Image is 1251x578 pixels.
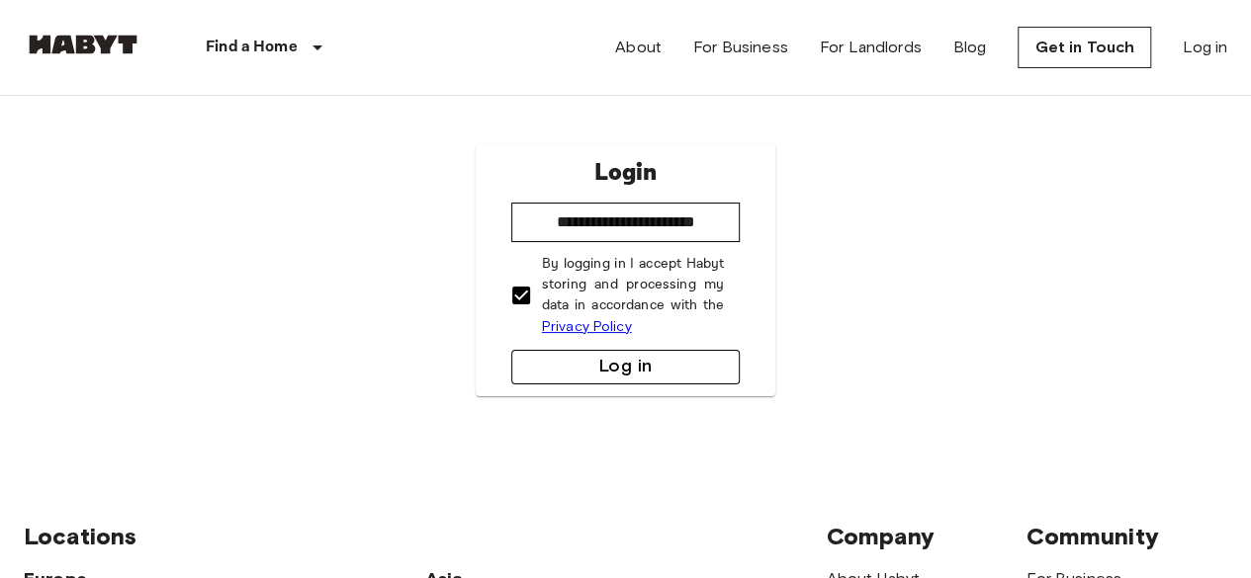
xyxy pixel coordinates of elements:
span: Company [826,522,935,550]
a: About [615,36,662,59]
img: Habyt [24,35,142,54]
p: Find a Home [206,36,298,59]
a: Privacy Policy [542,318,632,335]
p: By logging in I accept Habyt storing and processing my data in accordance with the [542,254,725,338]
a: Log in [1183,36,1227,59]
a: For Landlords [820,36,922,59]
a: For Business [693,36,788,59]
p: Login [593,155,657,191]
button: Log in [511,350,741,384]
a: Blog [953,36,987,59]
a: Get in Touch [1018,27,1151,68]
span: Community [1027,522,1158,550]
span: Locations [24,522,136,550]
